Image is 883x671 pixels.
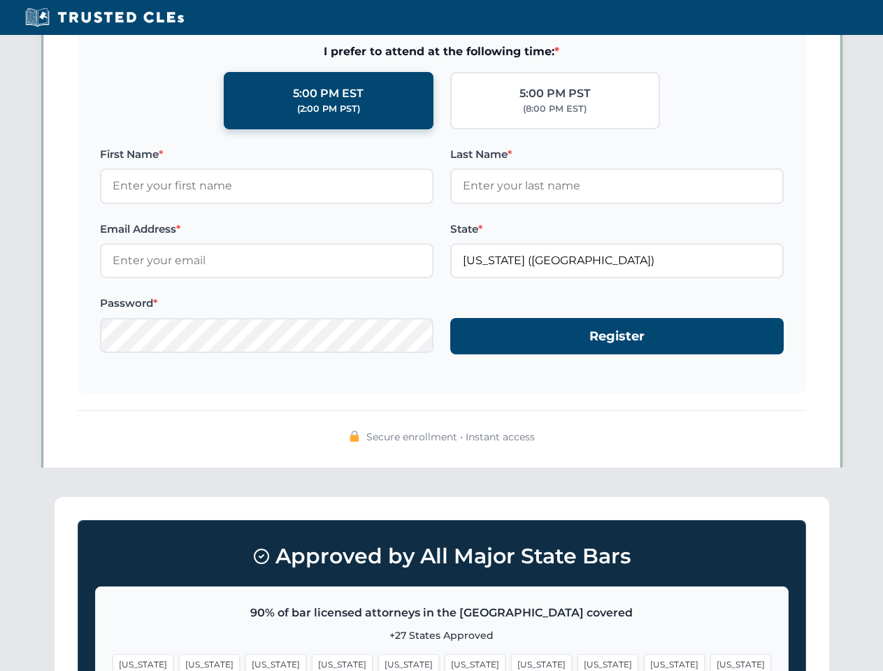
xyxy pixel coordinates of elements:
[100,43,784,61] span: I prefer to attend at the following time:
[100,168,433,203] input: Enter your first name
[519,85,591,103] div: 5:00 PM PST
[450,243,784,278] input: California (CA)
[349,431,360,442] img: 🔒
[297,102,360,116] div: (2:00 PM PST)
[95,537,789,575] h3: Approved by All Major State Bars
[100,146,433,163] label: First Name
[523,102,587,116] div: (8:00 PM EST)
[100,221,433,238] label: Email Address
[450,146,784,163] label: Last Name
[100,243,433,278] input: Enter your email
[113,604,771,622] p: 90% of bar licensed attorneys in the [GEOGRAPHIC_DATA] covered
[100,295,433,312] label: Password
[450,168,784,203] input: Enter your last name
[450,318,784,355] button: Register
[450,221,784,238] label: State
[21,7,188,28] img: Trusted CLEs
[366,429,535,445] span: Secure enrollment • Instant access
[293,85,364,103] div: 5:00 PM EST
[113,628,771,643] p: +27 States Approved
